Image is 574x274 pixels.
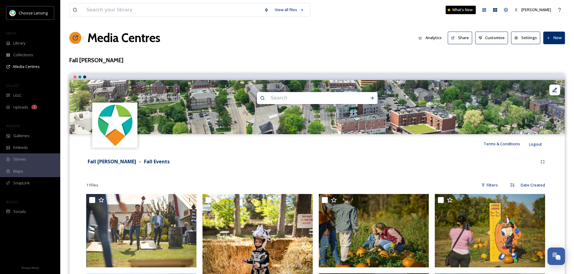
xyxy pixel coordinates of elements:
span: Privacy Policy [21,266,39,270]
span: Maps [13,168,23,174]
strong: Fall [PERSON_NAME] [88,158,136,165]
button: Open Chat [547,248,565,265]
span: Socials [13,209,26,214]
span: UGC [13,93,21,98]
a: What's New [446,6,476,14]
span: Terms & Conditions [484,141,520,146]
a: Analytics [416,32,448,44]
img: Uncle Johns Credit Andrew Schmidt (1).jpg [435,194,545,267]
span: Galleries [13,133,30,139]
a: Privacy Policy [21,264,39,271]
img: michiganstateu-3696710.jpg [70,80,565,134]
button: Customise [475,32,508,44]
span: 11 file s [86,182,98,188]
span: Stories [13,156,26,162]
span: Embeds [13,145,28,150]
span: SnapLink [13,180,30,186]
strong: Fall Events [144,158,170,165]
div: 2 [31,105,37,109]
a: Customise [475,32,511,44]
a: [PERSON_NAME] [511,4,554,16]
input: Search [268,91,350,105]
span: Media Centres [13,64,40,69]
span: Library [13,40,25,46]
a: Settings [511,32,543,44]
img: Uncle Johns Cider Mill Credit Andrew Schmidt [86,194,196,267]
button: Analytics [416,32,445,44]
span: Uploads [13,104,28,110]
a: Media Centres [87,29,160,47]
span: Choose Lansing [19,10,48,16]
h3: Fall [PERSON_NAME] [69,56,565,65]
button: New [543,32,565,44]
span: Logout [529,141,542,147]
span: [PERSON_NAME] [521,7,551,12]
span: Collections [13,52,33,58]
button: Share [448,32,472,44]
img: logo.jpeg [10,10,16,16]
a: Terms & Conditions [484,140,529,147]
a: View all files [272,4,307,16]
img: logo.jpeg [93,103,137,147]
input: Search your library [83,3,261,17]
span: COLLECT [6,83,19,88]
span: SOCIALS [6,199,18,204]
div: Date Created [518,179,548,191]
button: Settings [511,32,540,44]
span: MEDIA [6,31,17,35]
img: Uncle Johns Credit Andrew Schmidt (2).jpg [319,194,429,267]
span: WIDGETS [6,124,20,128]
div: Filters [478,179,501,191]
